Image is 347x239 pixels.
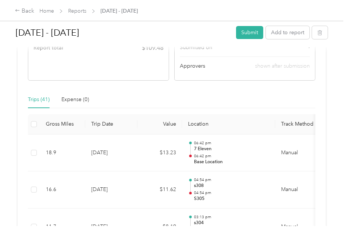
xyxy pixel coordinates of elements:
[194,220,269,226] p: s304
[61,96,89,104] div: Expense (0)
[15,7,34,16] div: Back
[182,114,275,135] th: Location
[16,24,231,42] h1: Aug 16 - 31, 2025
[85,135,137,172] td: [DATE]
[137,114,182,135] th: Value
[194,141,269,146] p: 06:42 pm
[180,62,205,70] span: Approvers
[275,114,324,135] th: Track Method
[305,197,347,239] iframe: Everlance-gr Chat Button Frame
[275,135,324,172] td: Manual
[194,154,269,159] p: 06:42 pm
[255,63,310,69] span: shown after submission
[85,171,137,209] td: [DATE]
[40,171,85,209] td: 16.6
[137,135,182,172] td: $13.23
[194,177,269,183] p: 04:54 pm
[194,214,269,220] p: 03:13 pm
[236,26,263,39] button: Submit
[137,171,182,209] td: $11.62
[40,135,85,172] td: 18.9
[28,96,50,104] div: Trips (41)
[194,159,269,165] p: Base Location
[101,7,138,15] span: [DATE] - [DATE]
[39,8,54,14] a: Home
[68,8,86,14] a: Reports
[266,26,309,39] button: Add to report
[194,190,269,196] p: 04:54 pm
[194,183,269,189] p: s308
[85,114,137,135] th: Trip Date
[40,114,85,135] th: Gross Miles
[194,146,269,152] p: 7 Eleven
[275,171,324,209] td: Manual
[194,196,269,202] p: S305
